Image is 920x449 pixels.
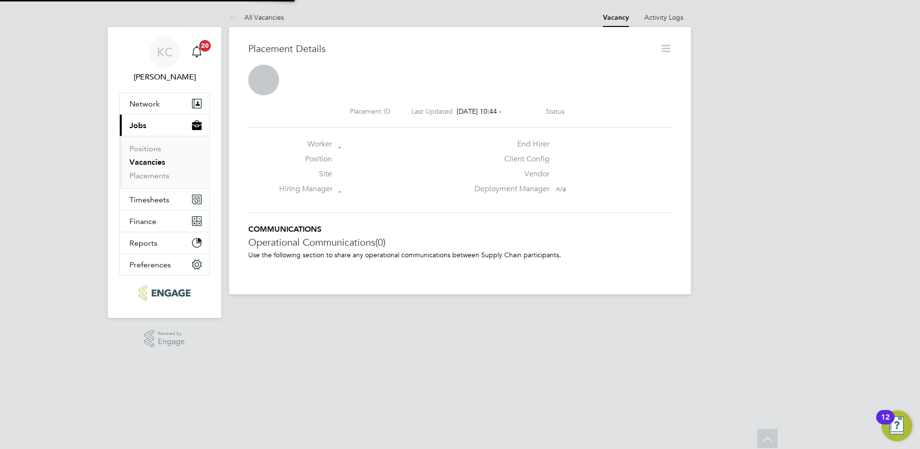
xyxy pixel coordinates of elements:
span: Powered by [158,330,185,338]
a: Vacancy [603,13,629,22]
label: Vendor [469,169,549,179]
a: Activity Logs [644,13,683,22]
label: Position [279,154,332,164]
span: n/a [556,185,566,193]
span: [DATE] 10:44 - [457,107,501,116]
button: Jobs [120,115,209,136]
div: Jobs [120,136,209,188]
label: Status [546,107,564,116]
a: Go to home page [119,285,210,301]
label: Hiring Manager [279,184,332,194]
span: KC [157,46,173,58]
p: Use the following section to share any operational communications between Supply Chain participants. [248,251,672,259]
label: Placement ID [350,107,390,116]
a: Vacancies [129,158,165,167]
a: KC[PERSON_NAME] [119,37,210,83]
button: Reports [120,232,209,253]
span: Preferences [129,260,171,269]
button: Open Resource Center, 12 new notifications [882,410,912,441]
label: Deployment Manager [469,184,549,194]
span: Engage [158,338,185,346]
nav: Main navigation [108,27,221,318]
span: Reports [129,238,157,248]
button: Network [120,93,209,114]
label: Worker [279,139,332,149]
button: Finance [120,211,209,232]
a: Placements [129,171,169,180]
h3: Operational Communications [248,236,672,249]
h3: Placement Details [248,42,652,55]
a: 20 [187,37,206,67]
a: Positions [129,144,161,153]
span: Jobs [129,121,146,130]
span: 20 [199,40,211,52]
a: Powered byEngage [144,330,185,348]
h5: COMMUNICATIONS [248,224,672,235]
label: End Hirer [469,139,549,149]
span: Network [129,99,160,108]
span: Kerry Cattle [119,71,210,83]
img: ncclondon-logo-retina.png [139,285,190,301]
span: (0) [375,236,385,249]
a: All Vacancies [229,13,284,22]
label: Last Updated [411,107,453,116]
label: Site [279,169,332,179]
span: Timesheets [129,195,169,204]
div: 12 [881,417,890,430]
button: Preferences [120,254,209,275]
label: Client Config [469,154,549,164]
button: Timesheets [120,189,209,210]
span: Finance [129,217,156,226]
